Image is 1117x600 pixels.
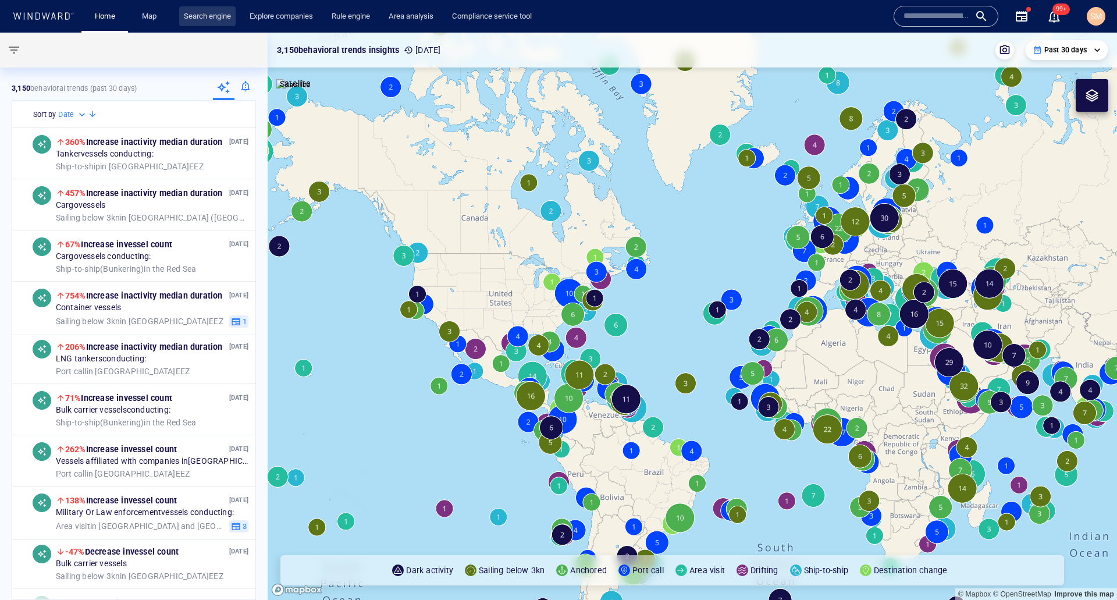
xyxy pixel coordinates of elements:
span: 99+ [1052,3,1070,15]
span: LNG tankers conducting: [56,354,146,364]
span: SM [1090,12,1102,21]
span: Tanker vessels conducting: [56,149,154,159]
span: Military Or Law enforcement vessels conducting: [56,507,234,518]
p: Area visit [689,563,725,577]
span: Sailing below 3kn [56,212,120,222]
p: [DATE] [229,290,248,301]
span: Sailing below 3kn [56,571,120,580]
span: 262% [65,445,86,454]
span: Bulk carrier vessels conducting: [56,405,170,416]
p: Drifting [750,563,778,577]
div: Notification center [1047,9,1061,23]
span: 754% [65,291,86,300]
p: Satellite [280,77,311,91]
a: Explore companies [245,6,318,27]
span: Bulk carrier vessels [56,559,127,569]
button: 3 [229,520,248,532]
span: 3 [241,521,247,531]
span: Area visit [56,521,90,530]
button: 1 [229,315,248,328]
span: in [GEOGRAPHIC_DATA] ([GEOGRAPHIC_DATA]) EEZ [56,212,248,223]
p: [DATE] [404,43,440,57]
span: Container vessels [56,303,121,313]
p: 3,150 behavioral trends insights [277,43,399,57]
span: Decrease in vessel count [65,547,179,556]
span: in the Red Sea [56,264,196,274]
p: [DATE] [229,341,248,352]
span: Port call [56,366,87,375]
span: 360% [65,137,86,147]
a: Map feedback [1054,590,1114,598]
span: in [GEOGRAPHIC_DATA] EEZ [56,366,190,377]
p: [DATE] [229,495,248,506]
span: Cargo vessels [56,200,105,211]
a: Compliance service tool [447,6,536,27]
p: Destination change [874,563,948,577]
p: [DATE] [229,136,248,147]
span: Sailing below 3kn [56,316,120,325]
span: Port call [56,468,87,478]
a: Mapbox logo [271,583,322,597]
span: Ship-to-ship ( Bunkering ) [56,264,144,273]
span: in [GEOGRAPHIC_DATA] EEZ [56,468,190,479]
span: Increase in vessel count [65,445,177,454]
span: Cargo vessels conducting: [56,251,151,262]
span: in [GEOGRAPHIC_DATA] and [GEOGRAPHIC_DATA] EEZ [56,521,225,531]
div: Date [58,109,88,120]
strong: 3,150 [12,84,30,93]
p: [DATE] [229,187,248,198]
iframe: Chat [1068,548,1108,591]
h6: Date [58,109,74,120]
p: behavioral trends (Past 30 days) [12,83,137,94]
a: Search engine [179,6,236,27]
button: Rule engine [327,6,375,27]
button: Home [86,6,123,27]
span: in the Red Sea [56,417,196,428]
span: 206% [65,342,86,352]
span: Increase in vessel count [65,240,172,249]
div: Past 30 days [1033,45,1101,55]
a: OpenStreetMap [993,590,1051,598]
span: 1 [241,316,247,326]
a: Area analysis [384,6,438,27]
button: SM [1084,5,1108,28]
span: Increase in vessel count [65,496,177,505]
a: Map [137,6,165,27]
span: 138% [65,496,86,505]
span: in [GEOGRAPHIC_DATA] EEZ [56,571,223,581]
p: Past 30 days [1044,45,1087,55]
canvas: Map [268,33,1117,600]
span: Ship-to-ship [56,161,100,171]
p: [DATE] [229,392,248,403]
button: Map [133,6,170,27]
img: satellite [276,79,311,91]
p: [DATE] [229,239,248,250]
span: in [GEOGRAPHIC_DATA] EEZ [56,316,223,326]
a: 99+ [1045,7,1063,26]
span: Increase in activity median duration [65,137,223,147]
span: Vessels affiliated with companies in [GEOGRAPHIC_DATA] conducting: [56,456,248,467]
p: Anchored [570,563,607,577]
p: Dark activity [406,563,453,577]
span: -47% [65,547,85,556]
span: 71% [65,393,81,403]
p: [DATE] [229,443,248,455]
p: [DATE] [229,546,248,557]
button: 99+ [1047,9,1061,23]
span: in [GEOGRAPHIC_DATA] EEZ [56,161,204,172]
span: 457% [65,189,86,198]
a: Mapbox [958,590,991,598]
span: Increase in activity median duration [65,291,223,300]
span: 67% [65,240,81,249]
span: Increase in activity median duration [65,189,223,198]
p: Port call [632,563,664,577]
h6: Sort by [33,109,56,120]
p: Sailing below 3kn [479,563,545,577]
a: Home [90,6,120,27]
span: Increase in vessel count [65,393,172,403]
span: Ship-to-ship ( Bunkering ) [56,417,144,427]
